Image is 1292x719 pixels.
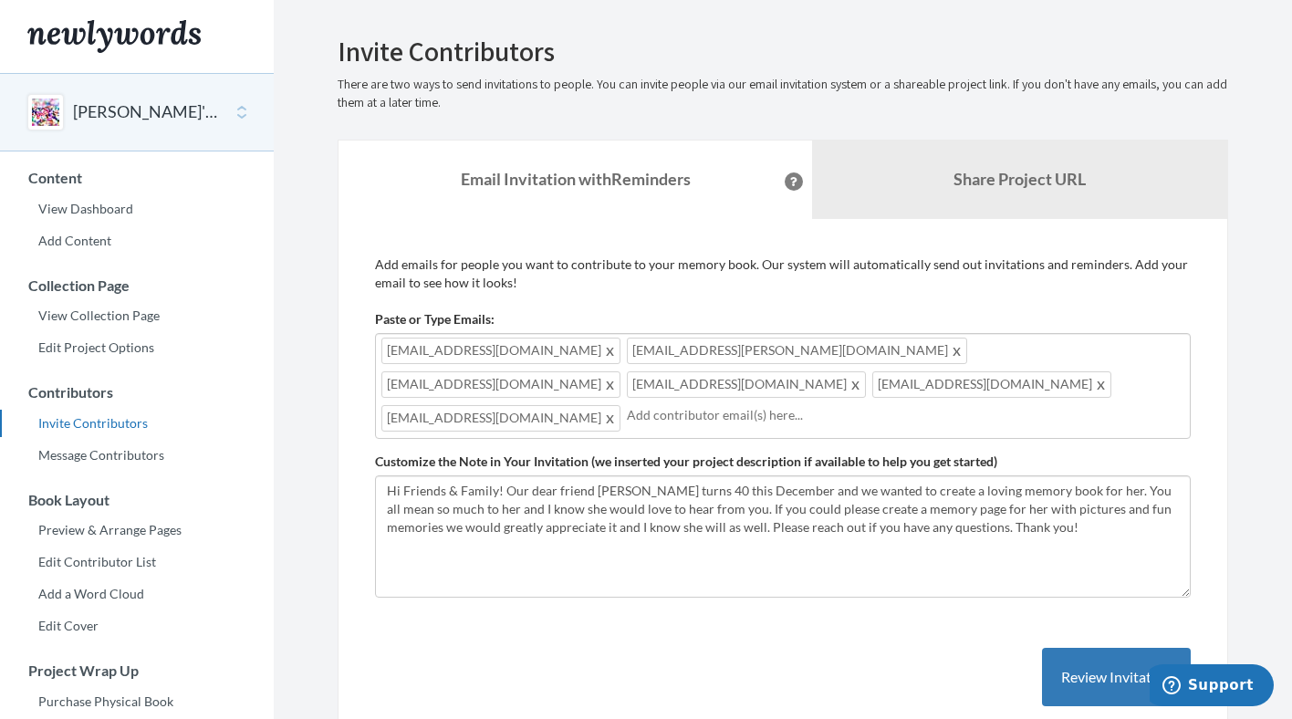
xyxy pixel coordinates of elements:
h3: Book Layout [1,492,274,508]
h3: Contributors [1,384,274,401]
b: Share Project URL [953,169,1086,189]
span: [EMAIL_ADDRESS][DOMAIN_NAME] [381,371,620,398]
button: [PERSON_NAME]'s 40th Birthday [73,100,221,124]
span: [EMAIL_ADDRESS][DOMAIN_NAME] [872,371,1111,398]
label: Paste or Type Emails: [375,310,495,328]
span: [EMAIL_ADDRESS][DOMAIN_NAME] [381,405,620,432]
label: Customize the Note in Your Invitation (we inserted your project description if available to help ... [375,453,997,471]
img: Newlywords logo [27,20,201,53]
strong: Email Invitation with Reminders [461,169,691,189]
span: [EMAIL_ADDRESS][PERSON_NAME][DOMAIN_NAME] [627,338,967,364]
span: [EMAIL_ADDRESS][DOMAIN_NAME] [627,371,866,398]
textarea: Hi Friends & Family! Our dear friend [PERSON_NAME] turns 40 this December and we wanted to create... [375,475,1191,598]
h2: Invite Contributors [338,36,1228,67]
input: Add contributor email(s) here... [627,405,1180,425]
h3: Content [1,170,274,186]
h3: Project Wrap Up [1,662,274,679]
iframe: Opens a widget where you can chat to one of our agents [1150,664,1274,710]
h3: Collection Page [1,277,274,294]
span: [EMAIL_ADDRESS][DOMAIN_NAME] [381,338,620,364]
p: There are two ways to send invitations to people. You can invite people via our email invitation ... [338,76,1228,112]
button: Review Invitation [1042,648,1191,707]
p: Add emails for people you want to contribute to your memory book. Our system will automatically s... [375,255,1191,292]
